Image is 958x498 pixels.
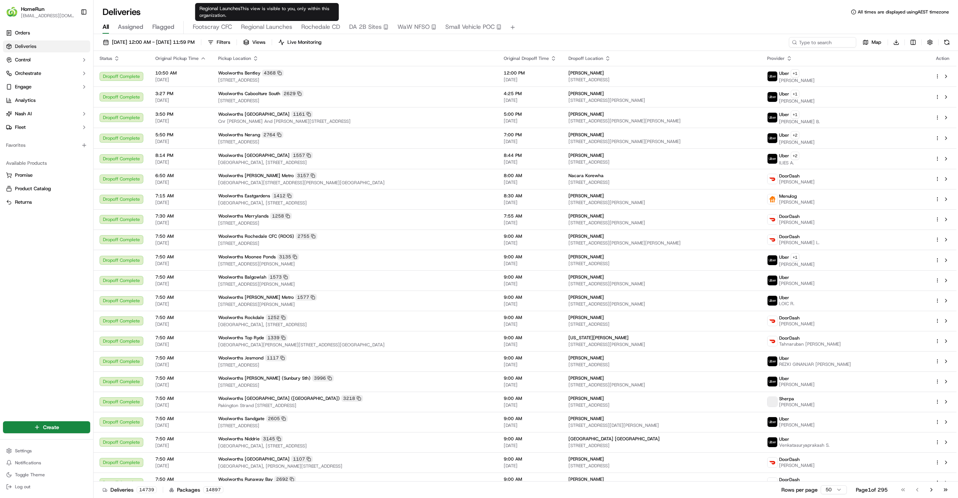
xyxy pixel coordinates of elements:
[241,22,292,31] span: Regional Launches
[43,423,59,431] span: Create
[15,472,45,478] span: Toggle Theme
[155,91,206,97] span: 3:27 PM
[779,234,800,240] span: DoorDash
[768,296,777,306] img: uber-new-logo.jpeg
[568,233,604,239] span: [PERSON_NAME]
[270,213,292,219] div: 1258
[218,118,492,124] span: Cnr [PERSON_NAME] And [PERSON_NAME][STREET_ADDRESS]
[568,341,755,347] span: [STREET_ADDRESS][PERSON_NAME]
[768,174,777,184] img: doordash_logo_v2.png
[397,22,430,31] span: WaW NFSO
[504,301,556,307] span: [DATE]
[3,108,90,120] button: Nash AI
[155,355,206,361] span: 7:50 AM
[262,70,284,76] div: 4368
[858,9,949,15] span: All times are displayed using AEST timezone
[568,274,604,280] span: [PERSON_NAME]
[779,153,789,159] span: Uber
[218,261,492,267] span: [STREET_ADDRESS][PERSON_NAME]
[15,448,32,454] span: Settings
[155,301,206,307] span: [DATE]
[568,132,604,138] span: [PERSON_NAME]
[15,124,26,131] span: Fleet
[218,301,492,307] span: [STREET_ADDRESS][PERSON_NAME]
[568,213,604,219] span: [PERSON_NAME]
[504,97,556,103] span: [DATE]
[568,91,604,97] span: [PERSON_NAME]
[15,117,21,123] img: 1736555255976-a54dd68f-1ca7-489b-9aae-adbdc363a1c4
[779,139,815,145] span: [PERSON_NAME]
[504,355,556,361] span: 9:00 AM
[218,274,266,280] span: Woolworths Balgowlah
[15,199,32,206] span: Returns
[504,200,556,206] span: [DATE]
[218,254,276,260] span: Woolworths Moonee Ponds
[218,139,492,145] span: [STREET_ADDRESS]
[60,165,123,178] a: 💻API Documentation
[768,356,777,366] img: uber-new-logo.jpeg
[15,484,30,490] span: Log out
[779,254,789,260] span: Uber
[7,168,13,174] div: 📗
[768,417,777,427] img: uber-new-logo.jpeg
[568,220,755,226] span: [STREET_ADDRESS][PERSON_NAME]
[3,27,90,39] a: Orders
[504,220,556,226] span: [DATE]
[504,315,556,321] span: 9:00 AM
[295,172,317,179] div: 3157
[195,3,339,21] div: Regional Launches
[265,355,287,361] div: 1117
[100,37,198,48] button: [DATE] 12:00 AM - [DATE] 11:59 PM
[218,375,311,381] span: Woolworths [PERSON_NAME] (Sunbury Sth)
[3,446,90,456] button: Settings
[768,133,777,143] img: uber-new-logo.jpeg
[3,40,90,52] a: Deliveries
[3,3,77,21] button: HomeRunHomeRun[EMAIL_ADDRESS][DOMAIN_NAME]
[504,233,556,239] span: 9:00 AM
[218,91,280,97] span: Woolworths Caboolture South
[568,355,604,361] span: [PERSON_NAME]
[218,355,263,361] span: Woolworths Jesmond
[268,274,290,280] div: 1573
[768,377,777,386] img: uber-new-logo.jpeg
[504,91,556,97] span: 4:25 PM
[152,22,174,31] span: Flagged
[218,315,264,321] span: Woolworths Rockdale
[779,301,794,307] span: LOIC R.
[218,322,492,328] span: [GEOGRAPHIC_DATA], [STREET_ADDRESS]
[504,179,556,185] span: [DATE]
[16,72,29,85] img: 4281594248423_2fcf9dad9f2a874258b8_72.png
[155,193,206,199] span: 7:15 AM
[504,341,556,347] span: [DATE]
[768,458,777,467] img: doordash_logo_v2.png
[791,90,799,98] button: +1
[768,72,777,81] img: uber-new-logo.jpeg
[112,39,195,46] span: [DATE] 12:00 AM - [DATE] 11:59 PM
[779,112,789,118] span: Uber
[3,169,90,181] button: Promise
[568,97,755,103] span: [STREET_ADDRESS][PERSON_NAME]
[218,180,492,186] span: [GEOGRAPHIC_DATA][STREET_ADDRESS][PERSON_NAME][GEOGRAPHIC_DATA]
[62,116,65,122] span: •
[779,295,789,301] span: Uber
[789,37,856,48] input: Type to search
[6,185,87,192] a: Product Catalog
[779,70,789,76] span: Uber
[155,274,206,280] span: 7:50 AM
[768,336,777,346] img: doordash_logo_v2.png
[21,13,74,19] button: [EMAIL_ADDRESS][DOMAIN_NAME]
[504,375,556,381] span: 9:00 AM
[21,5,45,13] button: HomeRun
[34,79,103,85] div: We're available if you need us!
[779,335,800,341] span: DoorDash
[15,168,57,175] span: Knowledge Base
[66,116,82,122] span: [DATE]
[155,132,206,138] span: 5:50 PM
[63,168,69,174] div: 💻
[155,254,206,260] span: 7:50 AM
[218,70,260,76] span: Woolworths Bentley
[779,382,815,388] span: [PERSON_NAME]
[3,183,90,195] button: Product Catalog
